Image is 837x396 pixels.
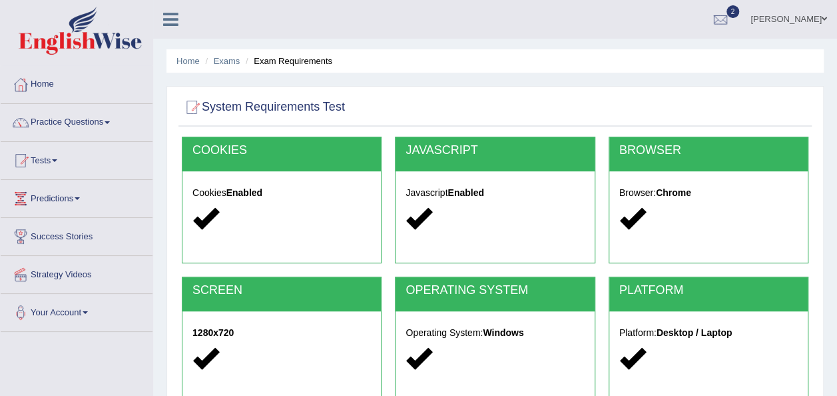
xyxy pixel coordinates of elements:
a: Your Account [1,294,152,327]
strong: Desktop / Laptop [657,327,732,338]
h5: Platform: [619,328,798,338]
h2: COOKIES [192,144,371,157]
a: Success Stories [1,218,152,251]
h2: System Requirements Test [182,97,345,117]
h5: Operating System: [406,328,584,338]
a: Home [1,66,152,99]
strong: Windows [483,327,523,338]
strong: Enabled [447,187,483,198]
h2: BROWSER [619,144,798,157]
h2: PLATFORM [619,284,798,297]
a: Home [176,56,200,66]
a: Exams [214,56,240,66]
span: 2 [726,5,740,18]
h2: OPERATING SYSTEM [406,284,584,297]
strong: Enabled [226,187,262,198]
h2: SCREEN [192,284,371,297]
h5: Javascript [406,188,584,198]
a: Predictions [1,180,152,213]
a: Tests [1,142,152,175]
a: Strategy Videos [1,256,152,289]
strong: Chrome [656,187,691,198]
h2: JAVASCRIPT [406,144,584,157]
h5: Cookies [192,188,371,198]
a: Practice Questions [1,104,152,137]
strong: 1280x720 [192,327,234,338]
h5: Browser: [619,188,798,198]
li: Exam Requirements [242,55,332,67]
